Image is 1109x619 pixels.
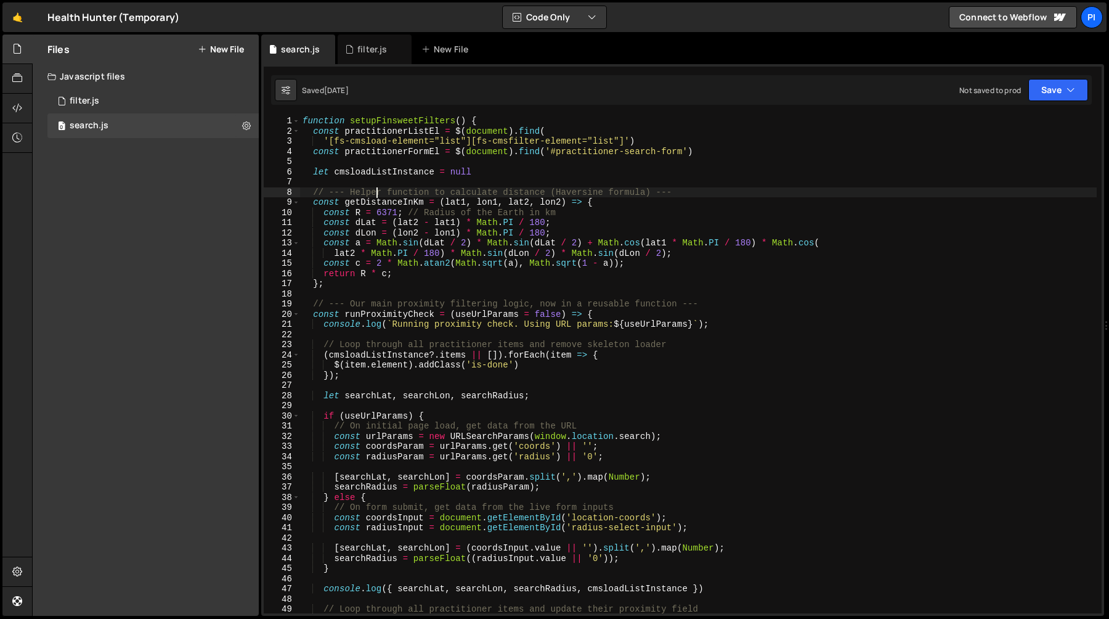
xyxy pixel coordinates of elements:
div: 34 [264,452,300,462]
div: 18 [264,289,300,300]
div: 16494/44708.js [47,89,259,113]
div: 16 [264,269,300,279]
div: 30 [264,411,300,422]
div: 44 [264,554,300,564]
div: search.js [281,43,320,55]
div: 20 [264,309,300,320]
div: 3 [264,136,300,147]
div: 9 [264,197,300,208]
div: 45 [264,564,300,574]
div: 39 [264,502,300,513]
div: filter.js [70,96,99,107]
div: 23 [264,340,300,350]
div: 41 [264,523,300,533]
div: 29 [264,401,300,411]
div: [DATE] [324,85,349,96]
div: 2 [264,126,300,137]
div: 5 [264,157,300,167]
div: 42 [264,533,300,544]
div: 17 [264,279,300,289]
div: 25 [264,360,300,371]
div: 16494/45041.js [47,113,259,138]
div: 13 [264,238,300,248]
div: search.js [70,120,108,131]
div: 6 [264,167,300,178]
div: Javascript files [33,64,259,89]
div: Not saved to prod [959,85,1021,96]
div: 48 [264,594,300,605]
div: 10 [264,208,300,218]
div: 1 [264,116,300,126]
button: Code Only [503,6,606,28]
a: Connect to Webflow [949,6,1077,28]
span: 0 [58,122,65,132]
div: 7 [264,177,300,187]
div: 38 [264,493,300,503]
div: 8 [264,187,300,198]
div: 27 [264,380,300,391]
div: 49 [264,604,300,615]
div: 15 [264,258,300,269]
div: 35 [264,462,300,472]
div: 4 [264,147,300,157]
div: 28 [264,391,300,401]
div: 43 [264,543,300,554]
div: 47 [264,584,300,594]
div: 37 [264,482,300,493]
a: Pi [1081,6,1103,28]
div: 21 [264,319,300,330]
div: New File [421,43,473,55]
div: 40 [264,513,300,523]
button: Save [1028,79,1088,101]
div: filter.js [357,43,387,55]
h2: Files [47,43,70,56]
div: 14 [264,248,300,259]
div: 32 [264,432,300,442]
div: 33 [264,441,300,452]
div: Saved [302,85,349,96]
div: 26 [264,371,300,381]
div: 46 [264,574,300,584]
div: 24 [264,350,300,361]
div: Health Hunter (Temporary) [47,10,179,25]
div: 19 [264,299,300,309]
button: New File [198,44,244,54]
div: 12 [264,228,300,239]
div: 11 [264,218,300,228]
div: 36 [264,472,300,483]
div: 31 [264,421,300,432]
a: 🤙 [2,2,33,32]
div: 22 [264,330,300,340]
